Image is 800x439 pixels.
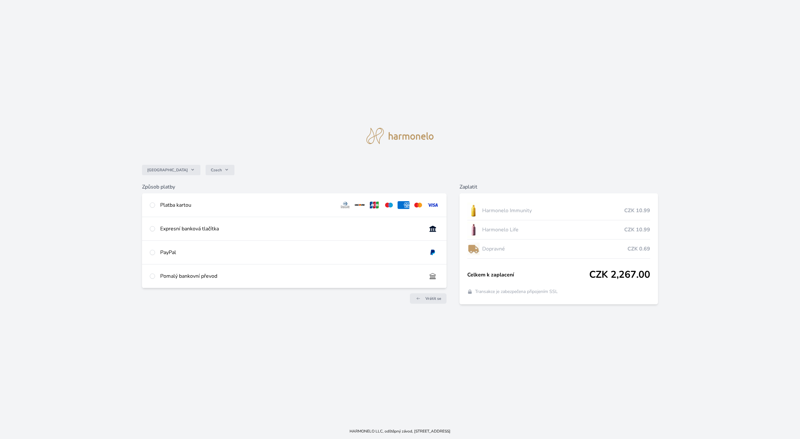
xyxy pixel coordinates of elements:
span: [GEOGRAPHIC_DATA] [147,167,188,173]
div: Platba kartou [160,201,334,209]
div: Pomalý bankovní převod [160,272,422,280]
img: bankTransfer_IBAN.svg [427,272,439,280]
h6: Zaplatit [460,183,658,191]
img: amex.svg [398,201,410,209]
img: mc.svg [412,201,424,209]
img: diners.svg [339,201,351,209]
span: CZK 2,267.00 [589,269,650,281]
span: Czech [211,167,222,173]
img: delivery-lo.png [467,241,480,257]
img: logo.svg [366,128,434,144]
img: maestro.svg [383,201,395,209]
span: Vrátit se [425,296,441,301]
span: Transakce je zabezpečena připojením SSL [475,288,558,295]
h6: Způsob platby [142,183,447,191]
button: [GEOGRAPHIC_DATA] [142,165,200,175]
img: IMMUNITY_se_stinem_x-lo.jpg [467,202,480,219]
img: visa.svg [427,201,439,209]
button: Czech [206,165,234,175]
img: CLEAN_LIFE_se_stinem_x-lo.jpg [467,222,480,238]
div: Expresní banková tlačítka [160,225,422,233]
div: PayPal [160,249,422,256]
span: CZK 10.99 [624,207,650,214]
span: Celkem k zaplacení [467,271,590,279]
a: Vrátit se [410,293,447,304]
span: CZK 10.99 [624,226,650,234]
span: CZK 0.69 [627,245,650,253]
img: onlineBanking_CZ.svg [427,225,439,233]
span: Harmonelo Life [482,226,625,234]
img: paypal.svg [427,249,439,256]
img: jcb.svg [368,201,380,209]
span: Dopravné [482,245,628,253]
img: discover.svg [354,201,366,209]
span: Harmonelo Immunity [482,207,625,214]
